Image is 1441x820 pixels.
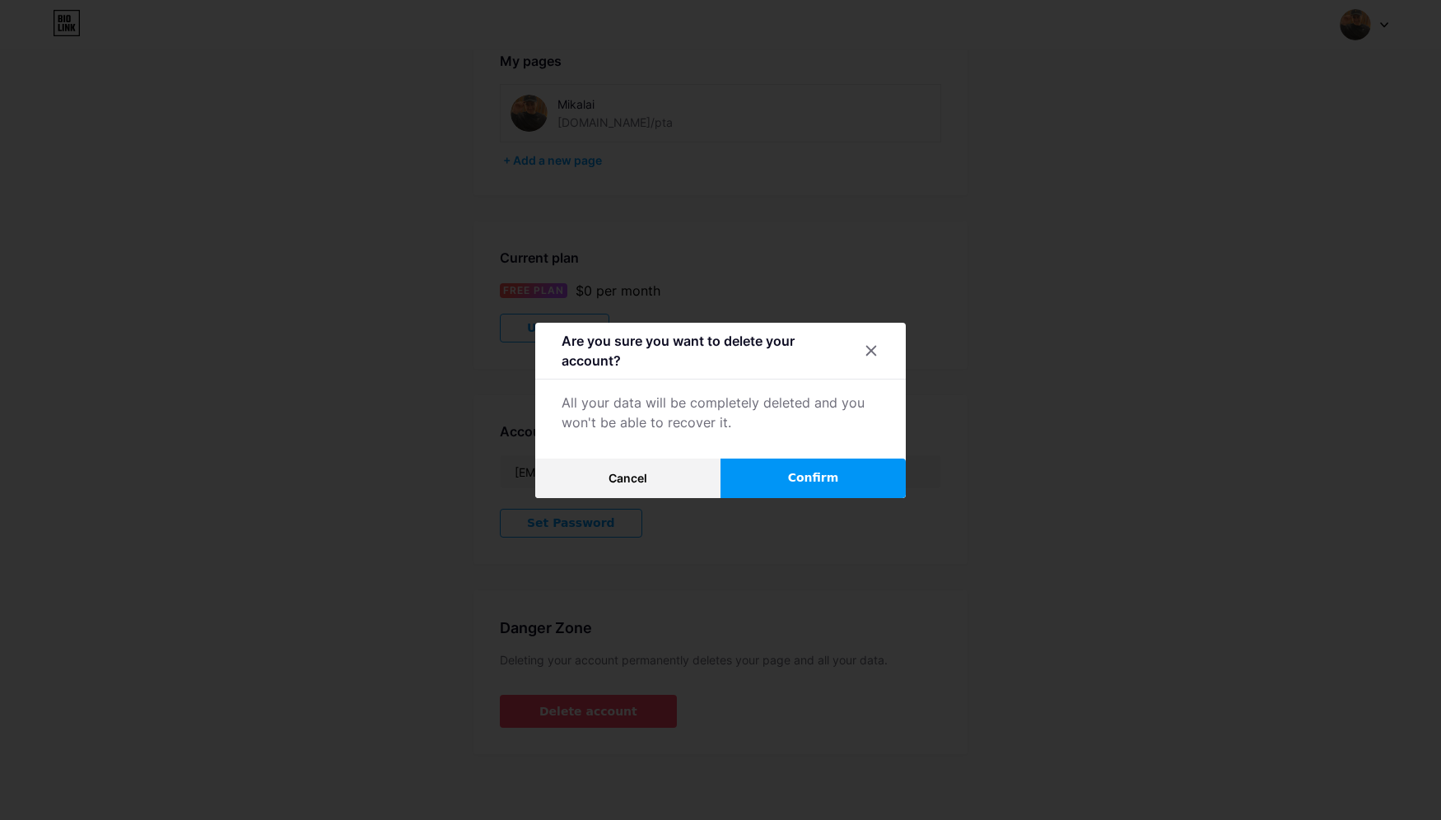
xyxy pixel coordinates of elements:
[535,459,720,498] button: Cancel
[788,469,839,487] span: Confirm
[720,459,906,498] button: Confirm
[562,331,856,370] div: Are you sure you want to delete your account?
[609,471,647,485] span: Cancel
[562,393,879,432] div: All your data will be completely deleted and you won't be able to recover it.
